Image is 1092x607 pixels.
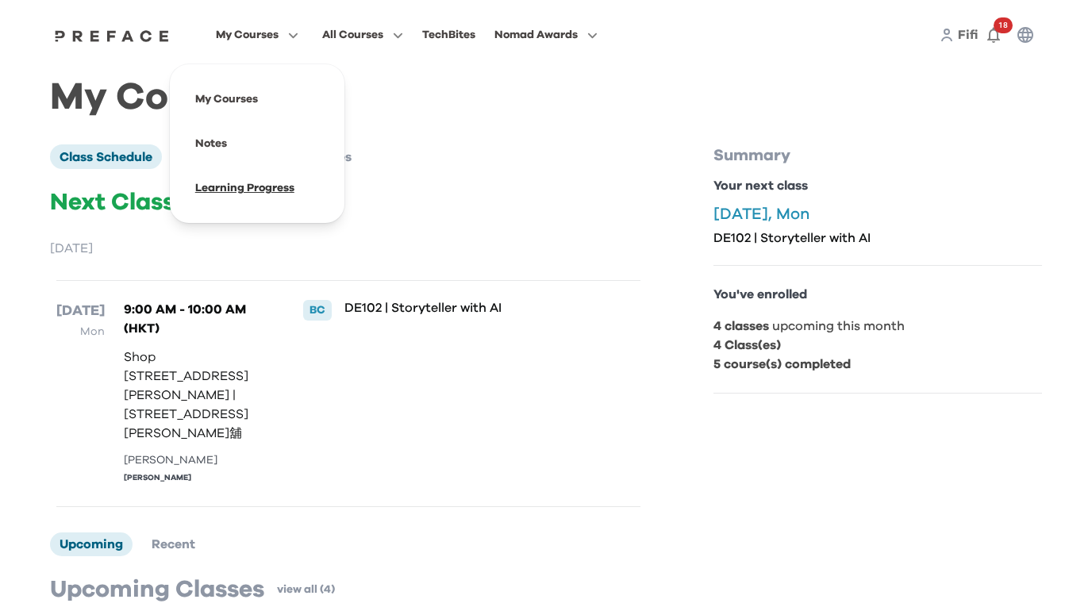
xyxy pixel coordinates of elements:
[713,358,851,371] b: 5 course(s) completed
[50,89,1042,106] h1: My Courses
[713,317,1042,336] p: upcoming this month
[713,320,769,332] b: 4 classes
[60,151,152,163] span: Class Schedule
[277,582,335,597] a: view all (4)
[124,452,270,469] div: [PERSON_NAME]
[713,205,1042,224] p: [DATE], Mon
[958,29,978,41] span: Fifi
[51,29,173,42] img: Preface Logo
[490,25,602,45] button: Nomad Awards
[322,25,383,44] span: All Courses
[124,348,270,443] p: Shop [STREET_ADDRESS][PERSON_NAME] | [STREET_ADDRESS][PERSON_NAME]舖
[50,188,647,217] p: Next Class
[713,339,781,352] b: 4 Class(es)
[152,538,195,551] span: Recent
[958,25,978,44] a: Fifi
[56,322,105,341] p: Mon
[195,94,258,105] a: My Courses
[124,472,270,484] div: [PERSON_NAME]
[216,25,279,44] span: My Courses
[713,144,1042,167] p: Summary
[994,17,1013,33] span: 18
[51,29,173,41] a: Preface Logo
[978,19,1009,51] button: 18
[60,538,123,551] span: Upcoming
[344,300,588,316] p: DE102 | Storyteller with AI
[713,230,1042,246] p: DE102 | Storyteller with AI
[422,25,475,44] div: TechBites
[494,25,578,44] span: Nomad Awards
[50,239,647,258] p: [DATE]
[211,25,303,45] button: My Courses
[713,285,1042,304] p: You've enrolled
[50,575,264,604] p: Upcoming Classes
[195,182,294,194] a: Learning Progress
[713,176,1042,195] p: Your next class
[195,138,227,149] a: Notes
[56,300,105,322] p: [DATE]
[124,300,270,338] p: 9:00 AM - 10:00 AM (HKT)
[303,300,332,321] div: BC
[317,25,408,45] button: All Courses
